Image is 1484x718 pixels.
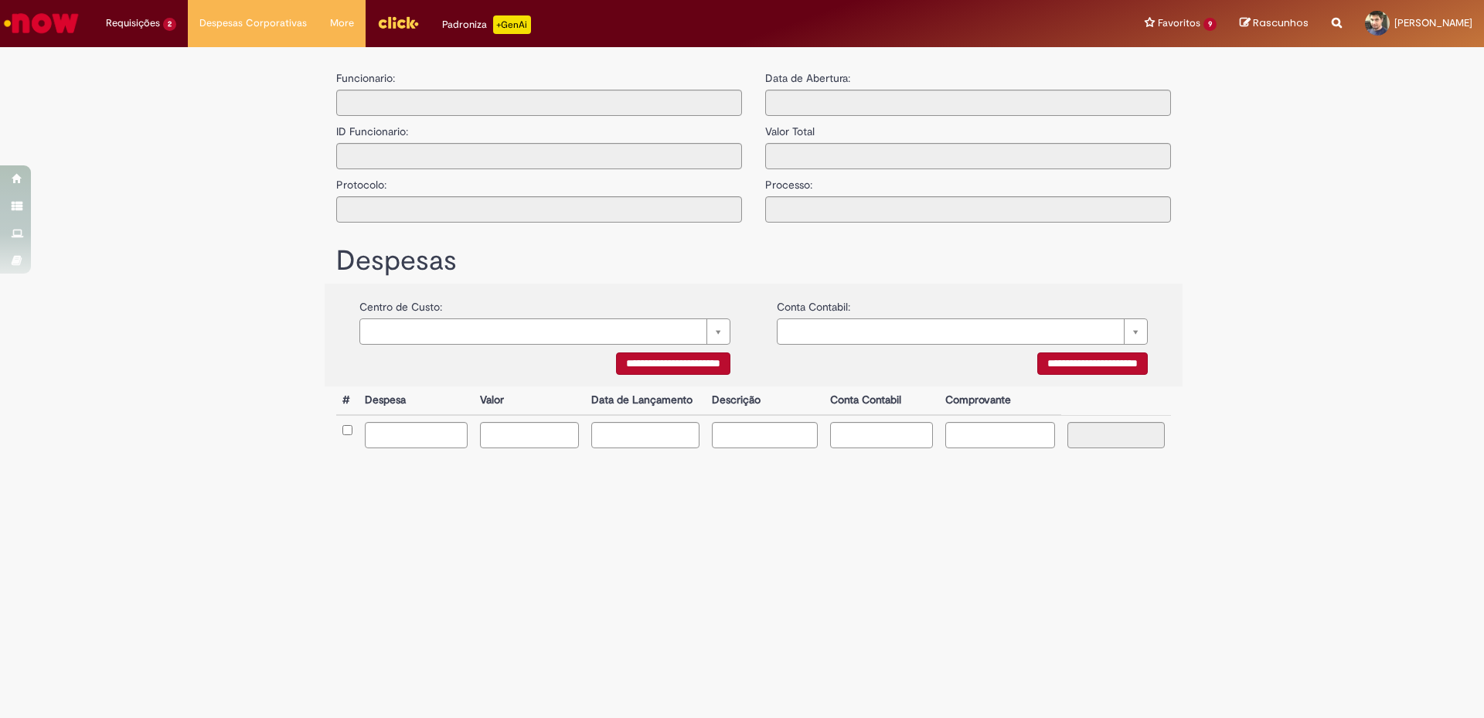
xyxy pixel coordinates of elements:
[336,246,1171,277] h1: Despesas
[336,386,359,415] th: #
[706,386,823,415] th: Descrição
[336,70,395,86] label: Funcionario:
[1240,16,1309,31] a: Rascunhos
[765,169,812,192] label: Processo:
[765,116,815,139] label: Valor Total
[330,15,354,31] span: More
[1394,16,1472,29] span: [PERSON_NAME]
[1253,15,1309,30] span: Rascunhos
[777,318,1148,345] a: Limpar campo {0}
[493,15,531,34] p: +GenAi
[777,291,850,315] label: Conta Contabil:
[824,386,939,415] th: Conta Contabil
[1203,18,1217,31] span: 9
[442,15,531,34] div: Padroniza
[939,386,1062,415] th: Comprovante
[199,15,307,31] span: Despesas Corporativas
[106,15,160,31] span: Requisições
[336,169,386,192] label: Protocolo:
[585,386,706,415] th: Data de Lançamento
[1158,15,1200,31] span: Favoritos
[377,11,419,34] img: click_logo_yellow_360x200.png
[359,386,474,415] th: Despesa
[2,8,81,39] img: ServiceNow
[336,116,408,139] label: ID Funcionario:
[359,318,730,345] a: Limpar campo {0}
[163,18,176,31] span: 2
[474,386,584,415] th: Valor
[765,70,850,86] label: Data de Abertura:
[359,291,442,315] label: Centro de Custo:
